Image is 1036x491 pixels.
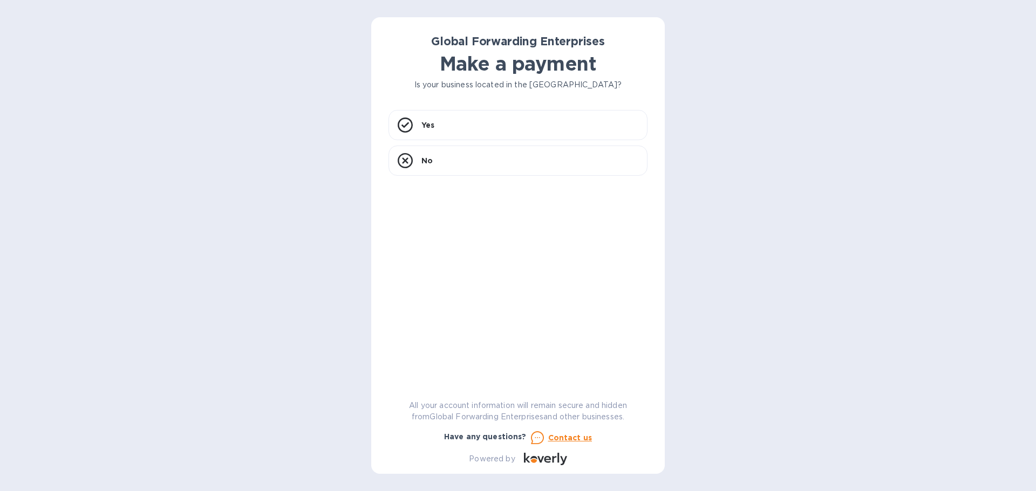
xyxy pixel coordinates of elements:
b: Have any questions? [444,432,527,441]
u: Contact us [548,433,592,442]
h1: Make a payment [388,52,647,75]
b: Global Forwarding Enterprises [431,34,605,48]
p: No [421,155,433,166]
p: Powered by [469,453,515,465]
p: Yes [421,120,434,130]
p: All your account information will remain secure and hidden from Global Forwarding Enterprises and... [388,400,647,423]
p: Is your business located in the [GEOGRAPHIC_DATA]? [388,79,647,91]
